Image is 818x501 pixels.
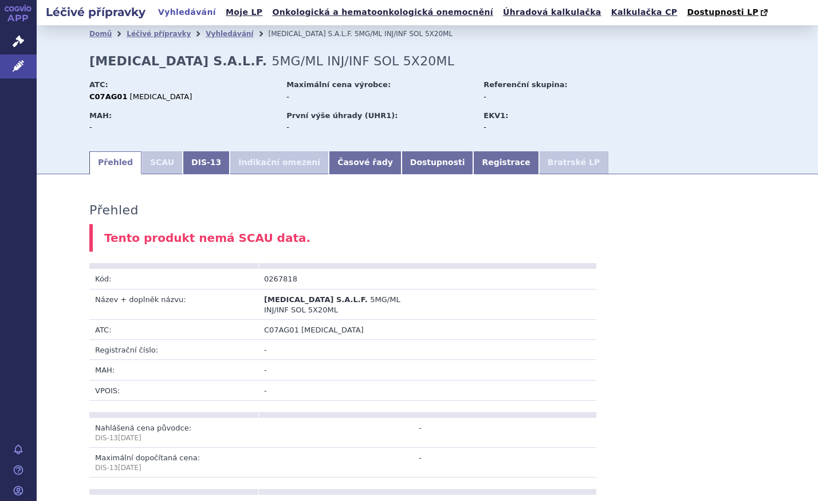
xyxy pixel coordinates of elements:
[89,30,112,38] a: Domů
[483,122,612,132] div: -
[608,5,681,20] a: Kalkulačka CP
[258,380,596,400] td: -
[483,80,567,89] strong: Referenční skupina:
[155,5,219,20] a: Vyhledávání
[206,30,253,38] a: Vyhledávání
[269,5,497,20] a: Onkologická a hematoonkologická onemocnění
[183,151,230,174] a: DIS-13
[95,463,253,473] p: DIS-13
[89,380,258,400] td: VPOIS:
[89,80,108,89] strong: ATC:
[118,434,141,442] span: [DATE]
[473,151,538,174] a: Registrace
[258,269,427,289] td: 0267818
[301,326,364,334] span: [MEDICAL_DATA]
[272,54,454,68] span: 5MG/ML INJ/INF SOL 5X20ML
[683,5,773,21] a: Dostupnosti LP
[89,92,127,101] strong: C07AG01
[258,418,427,448] td: -
[89,360,258,380] td: MAH:
[89,151,141,174] a: Přehled
[355,30,453,38] span: 5MG/ML INJ/INF SOL 5X20ML
[89,340,258,360] td: Registrační číslo:
[286,92,473,102] div: -
[118,464,141,472] span: [DATE]
[89,447,258,477] td: Maximální dopočítaná cena:
[89,320,258,340] td: ATC:
[89,122,276,132] div: -
[483,92,612,102] div: -
[264,295,400,314] span: 5MG/ML INJ/INF SOL 5X20ML
[258,340,596,360] td: -
[89,54,267,68] strong: [MEDICAL_DATA] S.A.L.F.
[483,111,508,120] strong: EKV1:
[286,111,398,120] strong: První výše úhrady (UHR1):
[37,4,155,20] h2: Léčivé přípravky
[222,5,266,20] a: Moje LP
[268,30,352,38] span: [MEDICAL_DATA] S.A.L.F.
[127,30,191,38] a: Léčivé přípravky
[130,92,192,101] span: [MEDICAL_DATA]
[258,447,427,477] td: -
[286,122,473,132] div: -
[89,224,765,252] div: Tento produkt nemá SCAU data.
[89,289,258,319] td: Název + doplněk názvu:
[264,295,368,304] span: [MEDICAL_DATA] S.A.L.F.
[402,151,474,174] a: Dostupnosti
[258,360,596,380] td: -
[89,203,139,218] h3: Přehled
[264,326,299,334] span: C07AG01
[329,151,402,174] a: Časové řady
[687,7,758,17] span: Dostupnosti LP
[89,418,258,448] td: Nahlášená cena původce:
[286,80,391,89] strong: Maximální cena výrobce:
[95,433,253,443] p: DIS-13
[500,5,605,20] a: Úhradová kalkulačka
[89,111,112,120] strong: MAH:
[89,269,258,289] td: Kód:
